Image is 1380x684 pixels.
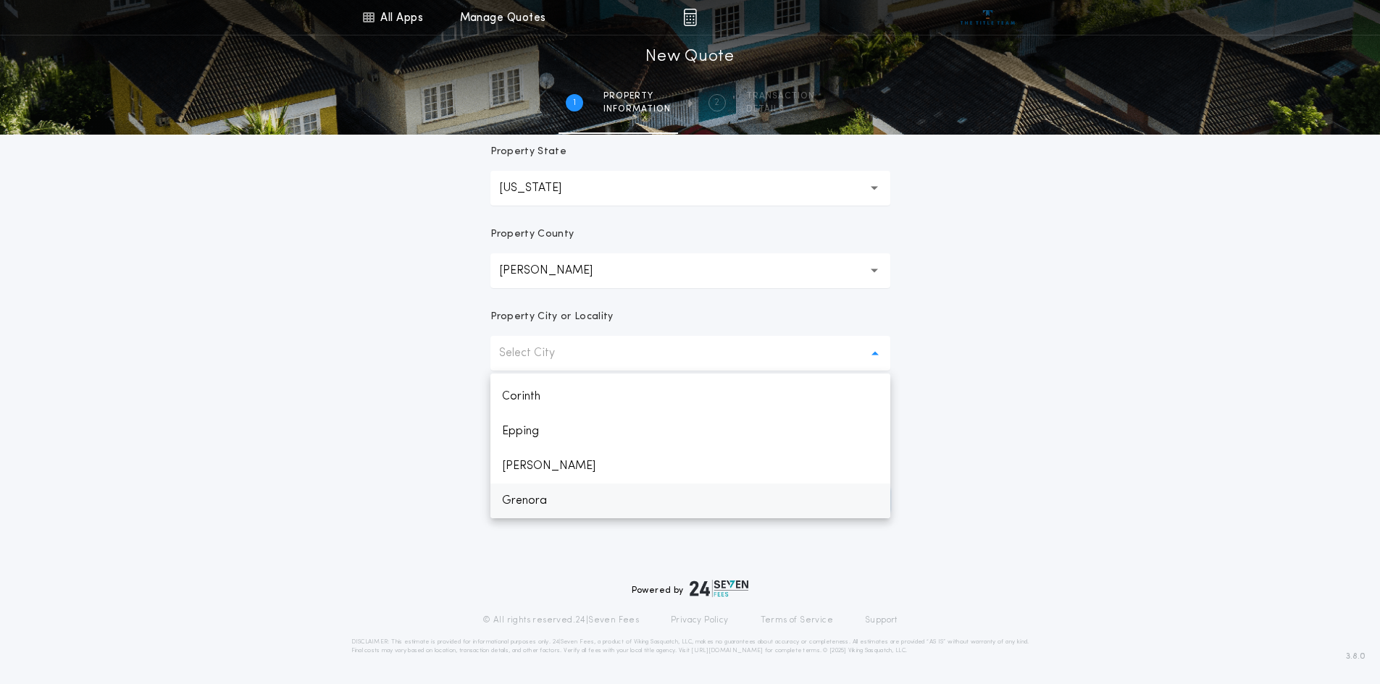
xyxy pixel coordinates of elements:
[490,484,890,518] p: Grenora
[499,180,585,197] p: [US_STATE]
[490,379,890,414] p: Corinth
[746,104,815,115] span: details
[746,90,815,102] span: Transaction
[1346,650,1366,663] span: 3.8.0
[603,104,671,115] span: information
[671,615,729,626] a: Privacy Policy
[490,227,574,242] p: Property County
[490,171,890,206] button: [US_STATE]
[632,580,749,597] div: Powered by
[714,97,719,109] h2: 2
[499,262,616,279] p: [PERSON_NAME]
[961,10,1015,25] img: vs-icon
[691,648,763,654] a: [URL][DOMAIN_NAME]
[690,580,749,597] img: logo
[490,414,890,449] p: Epping
[490,253,890,288] button: [PERSON_NAME]
[490,310,614,324] p: Property City or Locality
[573,97,576,109] h2: 1
[603,90,671,102] span: Property
[865,615,898,626] a: Support
[645,46,734,69] h1: New Quote
[351,638,1029,655] p: DISCLAIMER: This estimate is provided for informational purposes only. 24|Seven Fees, a product o...
[490,145,566,159] p: Property State
[499,345,578,362] p: Select City
[490,449,890,484] p: [PERSON_NAME]
[761,615,833,626] a: Terms of Service
[482,615,639,626] p: © All rights reserved. 24|Seven Fees
[490,373,890,518] ul: Select City
[490,336,890,371] button: Select City
[683,9,697,26] img: img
